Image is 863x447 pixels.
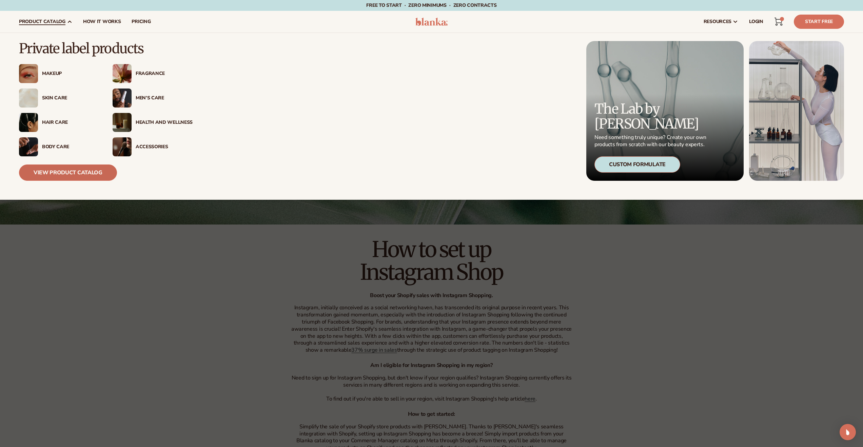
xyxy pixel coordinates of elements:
a: resources [698,11,744,33]
a: How It Works [78,11,126,33]
div: Hair Care [42,120,99,125]
p: The Lab by [PERSON_NAME] [594,101,708,131]
img: Female hair pulled back with clips. [19,113,38,132]
img: Female in lab with equipment. [749,41,844,181]
a: Female hair pulled back with clips. Hair Care [19,113,99,132]
div: Skin Care [42,95,99,101]
a: Microscopic product formula. The Lab by [PERSON_NAME] Need something truly unique? Create your ow... [586,41,744,181]
span: product catalog [19,19,65,24]
span: pricing [132,19,151,24]
div: Accessories [136,144,193,150]
div: Fragrance [136,71,193,77]
div: Custom Formulate [594,156,680,173]
img: Cream moisturizer swatch. [19,89,38,108]
div: Health And Wellness [136,120,193,125]
a: Male hand applying moisturizer. Body Care [19,137,99,156]
a: Candles and incense on table. Health And Wellness [113,113,193,132]
p: Need something truly unique? Create your own products from scratch with our beauty experts. [594,134,708,148]
img: Male holding moisturizer bottle. [113,89,132,108]
span: resources [704,19,731,24]
a: View Product Catalog [19,164,117,181]
span: How It Works [83,19,121,24]
a: Pink blooming flower. Fragrance [113,64,193,83]
img: Female with glitter eye makeup. [19,64,38,83]
span: LOGIN [749,19,763,24]
div: Body Care [42,144,99,150]
a: Male holding moisturizer bottle. Men’s Care [113,89,193,108]
img: Candles and incense on table. [113,113,132,132]
img: logo [415,18,448,26]
img: Female with makeup brush. [113,137,132,156]
p: Private label products [19,41,193,56]
div: Makeup [42,71,99,77]
a: Cream moisturizer swatch. Skin Care [19,89,99,108]
a: Female with makeup brush. Accessories [113,137,193,156]
img: Pink blooming flower. [113,64,132,83]
div: Open Intercom Messenger [840,424,856,440]
a: Female with glitter eye makeup. Makeup [19,64,99,83]
a: pricing [126,11,156,33]
img: Male hand applying moisturizer. [19,137,38,156]
span: Free to start · ZERO minimums · ZERO contracts [366,2,496,8]
a: product catalog [14,11,78,33]
a: LOGIN [744,11,769,33]
div: Men’s Care [136,95,193,101]
a: Start Free [794,15,844,29]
